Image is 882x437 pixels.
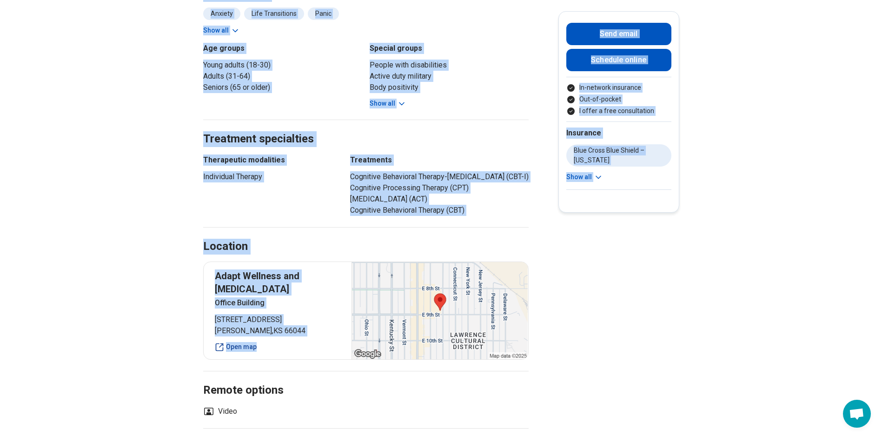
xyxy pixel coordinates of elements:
li: I offer a free consultation [566,106,671,116]
li: Blue Cross Blue Shield – [US_STATE] [566,144,671,167]
li: Cognitive Behavioral Therapy-[MEDICAL_DATA] (CBT-I) [350,171,529,182]
li: Seniors (65 or older) [203,82,362,93]
h3: Treatments [350,155,529,166]
span: [STREET_ADDRESS] [215,314,341,325]
li: Cognitive Processing Therapy (CPT) [350,182,529,194]
li: Anxiety [203,7,240,20]
p: Adapt Wellness and [MEDICAL_DATA] [215,269,341,296]
li: Young adults (18-30) [203,60,362,71]
li: Life Transitions [244,7,304,20]
h2: Treatment specialties [203,109,529,147]
li: In-network insurance [566,83,671,93]
h2: Location [203,239,248,255]
button: Show all [566,172,603,182]
span: [PERSON_NAME] , KS 66044 [215,325,341,336]
a: Schedule online [566,49,671,71]
button: Show all [203,26,240,35]
li: Active duty military [370,71,529,82]
li: Individual Therapy [203,171,333,182]
li: Video [203,406,237,417]
h2: Remote options [203,360,529,398]
a: Open map [215,342,341,352]
h3: Therapeutic modalities [203,155,333,166]
button: Show all [370,99,406,108]
li: Panic [308,7,339,20]
p: Office Building [215,297,341,309]
li: Body positivity [370,82,529,93]
h2: Insurance [566,128,671,139]
h3: Age groups [203,43,362,54]
h3: Special groups [370,43,529,54]
div: Open chat [843,400,871,428]
li: [MEDICAL_DATA] (ACT) [350,194,529,205]
li: Cognitive Behavioral Therapy (CBT) [350,205,529,216]
li: People with disabilities [370,60,529,71]
button: Send email [566,23,671,45]
li: Out-of-pocket [566,94,671,104]
ul: Payment options [566,83,671,116]
li: Adults (31-64) [203,71,362,82]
